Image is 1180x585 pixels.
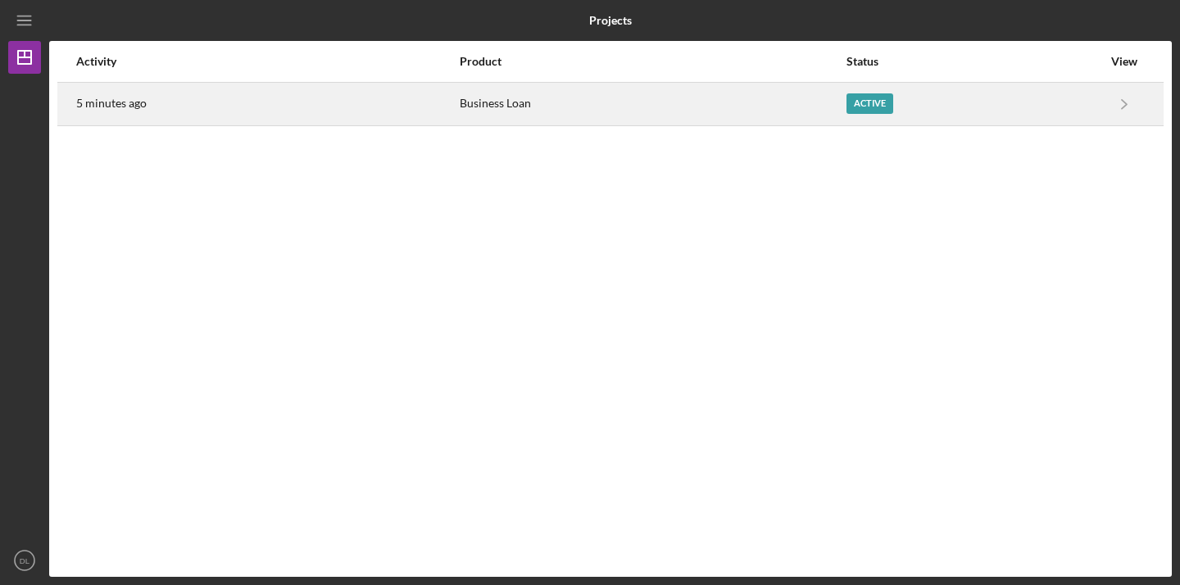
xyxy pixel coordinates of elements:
text: DL [20,556,30,565]
div: View [1104,55,1145,68]
div: Status [846,55,1102,68]
div: Business Loan [460,84,846,125]
div: Activity [76,55,458,68]
b: Projects [589,14,632,27]
div: Product [460,55,846,68]
time: 2025-09-02 18:23 [76,97,147,110]
button: DL [8,544,41,577]
div: Active [846,93,893,114]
